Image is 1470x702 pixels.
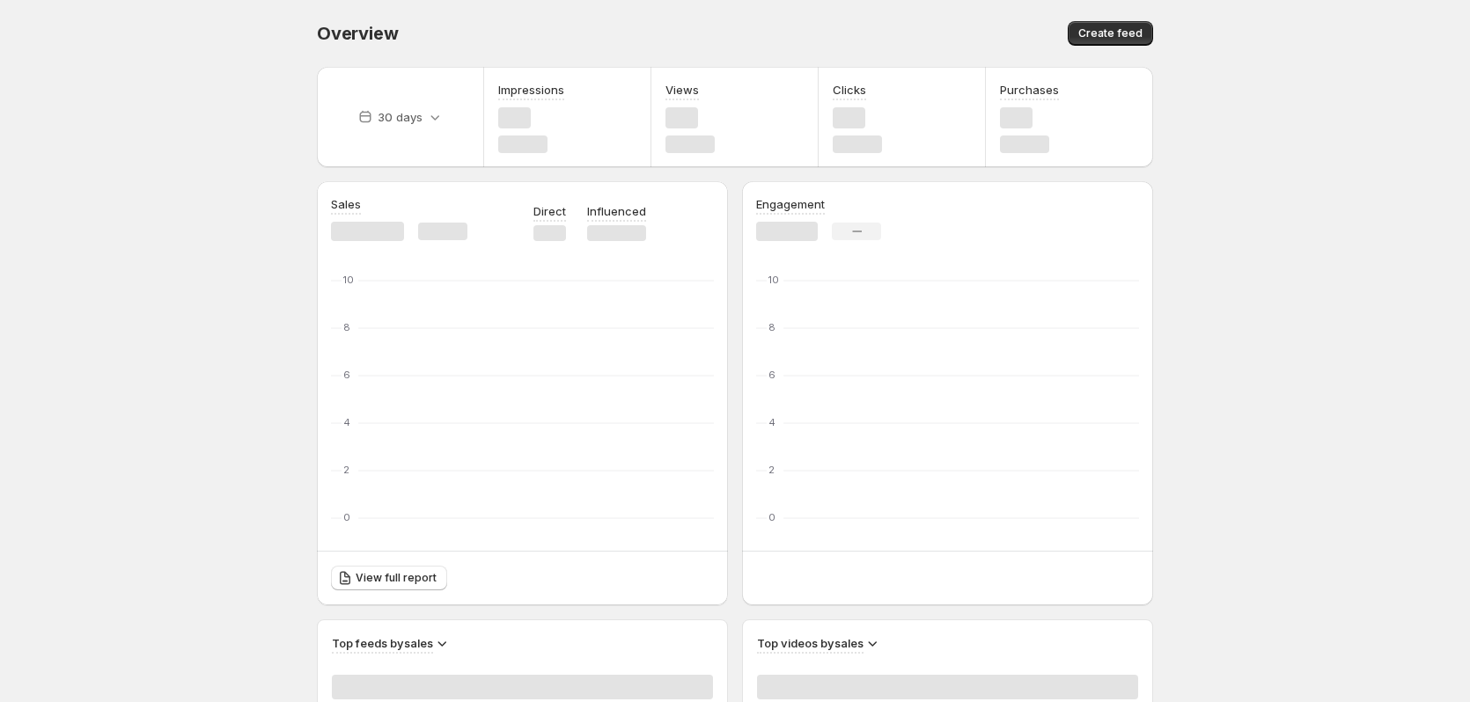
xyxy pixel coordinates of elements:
[768,464,775,476] text: 2
[768,321,775,333] text: 8
[587,202,646,220] p: Influenced
[343,321,350,333] text: 8
[378,108,423,126] p: 30 days
[331,566,447,590] a: View full report
[343,464,349,476] text: 2
[768,511,775,523] text: 0
[356,571,437,585] span: View full report
[768,416,775,428] text: 4
[343,274,354,286] text: 10
[768,369,775,381] text: 6
[756,195,825,213] h3: Engagement
[533,202,566,220] p: Direct
[768,274,779,286] text: 10
[343,369,350,381] text: 6
[343,416,350,428] text: 4
[332,634,433,652] h3: Top feeds by sales
[331,195,361,213] h3: Sales
[1078,26,1143,40] span: Create feed
[317,23,398,44] span: Overview
[665,81,699,99] h3: Views
[498,81,564,99] h3: Impressions
[343,511,350,523] text: 0
[757,634,864,652] h3: Top videos by sales
[833,81,866,99] h3: Clicks
[1068,21,1153,46] button: Create feed
[1000,81,1059,99] h3: Purchases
